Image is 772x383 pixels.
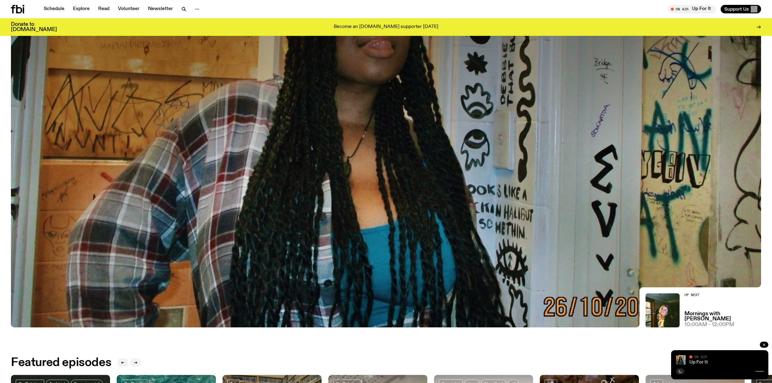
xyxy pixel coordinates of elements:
button: Support Us [721,5,761,13]
img: Ify - a Brown Skin girl with black braided twists, looking up to the side with her tongue stickin... [676,355,686,365]
a: Schedule [40,5,68,13]
a: Mornings with [PERSON_NAME] [684,311,761,322]
a: Read [95,5,113,13]
h2: Up Next [684,293,761,297]
a: Up For It [689,360,708,365]
a: Newsletter [144,5,177,13]
button: On AirUp For It [668,5,716,13]
span: Support Us [724,6,749,12]
span: On Air [694,355,707,359]
span: 10:00am - 12:00pm [684,322,734,327]
img: Freya smiles coyly as she poses for the image. [646,293,680,327]
p: Become an [DOMAIN_NAME] supporter [DATE] [334,24,438,30]
h2: Featured episodes [11,357,111,368]
a: Explore [69,5,93,13]
h3: Donate to [DOMAIN_NAME] [11,22,57,32]
a: Volunteer [114,5,143,13]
